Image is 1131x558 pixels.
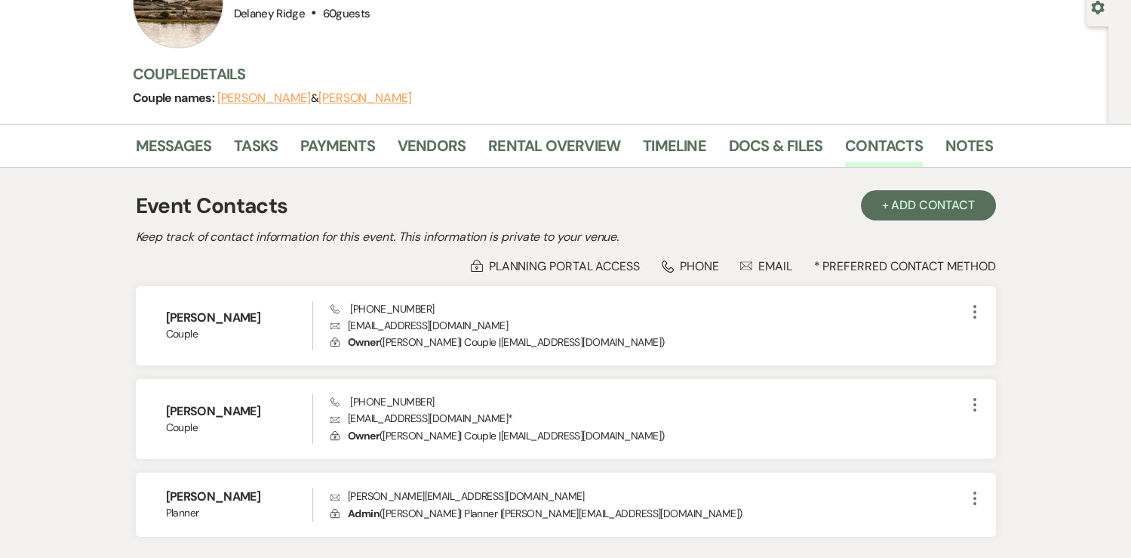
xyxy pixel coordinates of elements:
[166,505,313,521] span: Planner
[300,134,375,167] a: Payments
[166,420,313,436] span: Couple
[133,63,978,85] h3: Couple Details
[234,6,306,21] span: Delaney Ridge
[330,302,434,316] span: [PHONE_NUMBER]
[348,507,380,520] span: Admin
[488,134,620,167] a: Rental Overview
[217,91,412,106] span: &
[166,310,313,326] h6: [PERSON_NAME]
[729,134,822,167] a: Docs & Files
[318,92,412,104] button: [PERSON_NAME]
[845,134,923,167] a: Contacts
[217,92,311,104] button: [PERSON_NAME]
[348,335,380,349] span: Owner
[643,134,706,167] a: Timeline
[330,334,965,350] p: ( [PERSON_NAME] | Couple | [EMAIL_ADDRESS][DOMAIN_NAME] )
[348,429,380,442] span: Owner
[136,134,212,167] a: Messages
[330,505,965,522] p: ( [PERSON_NAME] | Planner | [PERSON_NAME][EMAIL_ADDRESS][DOMAIN_NAME] )
[861,190,996,220] button: + Add Contact
[662,258,719,274] div: Phone
[330,488,965,504] p: [PERSON_NAME][EMAIL_ADDRESS][DOMAIN_NAME]
[330,395,434,408] span: [PHONE_NUMBER]
[330,410,965,427] p: [EMAIL_ADDRESS][DOMAIN_NAME] *
[136,190,288,222] h1: Event Contacts
[133,90,217,106] span: Couple names:
[234,134,278,167] a: Tasks
[166,489,313,505] h6: [PERSON_NAME]
[136,258,996,274] div: * Preferred Contact Method
[398,134,466,167] a: Vendors
[323,6,370,21] span: 60 guests
[330,427,965,444] p: ( [PERSON_NAME] | Couple | [EMAIL_ADDRESS][DOMAIN_NAME] )
[166,403,313,420] h6: [PERSON_NAME]
[945,134,993,167] a: Notes
[166,326,313,342] span: Couple
[471,258,640,274] div: Planning Portal Access
[136,228,996,246] h2: Keep track of contact information for this event. This information is private to your venue.
[740,258,792,274] div: Email
[330,317,965,334] p: [EMAIL_ADDRESS][DOMAIN_NAME]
